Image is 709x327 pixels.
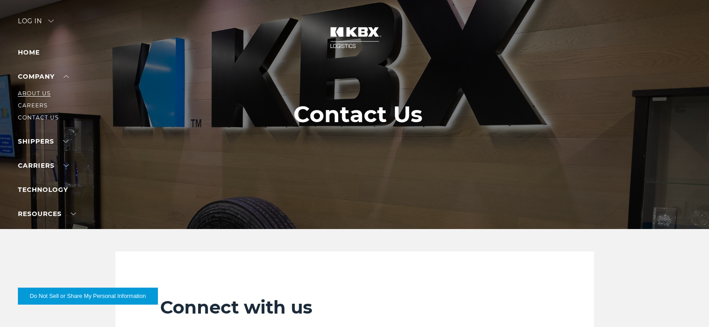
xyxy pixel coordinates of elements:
a: About Us [18,90,51,97]
a: Company [18,72,69,81]
a: RESOURCES [18,210,76,218]
img: arrow [48,20,54,22]
img: kbx logo [321,18,388,57]
a: Careers [18,102,47,109]
h1: Contact Us [293,102,423,127]
a: SHIPPERS [18,137,68,145]
div: Log in [18,18,54,31]
a: Contact Us [18,114,59,121]
a: Technology [18,186,68,194]
iframe: Chat Widget [664,284,709,327]
a: Carriers [18,161,69,170]
h2: Connect with us [160,296,549,319]
a: Home [18,48,40,56]
button: Do Not Sell or Share My Personal Information [18,288,158,305]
